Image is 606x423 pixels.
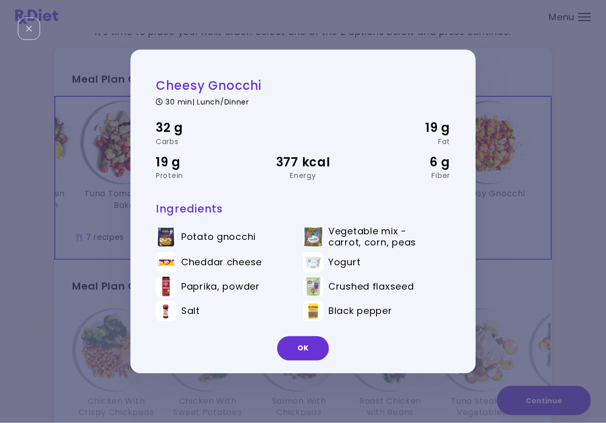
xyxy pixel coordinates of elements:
button: OK [277,336,329,361]
div: Fat [352,138,450,145]
span: Crushed flaxseed [328,281,414,292]
div: Close [18,18,40,40]
div: 32 g [156,118,254,137]
div: 19 g [156,153,254,172]
span: Salt [181,305,200,316]
span: Potato gnocchi [181,231,256,242]
h2: Cheesy Gnocchi [156,78,450,93]
div: 19 g [352,118,450,137]
span: Black pepper [328,305,392,316]
div: Protein [156,172,254,179]
div: Energy [254,172,352,179]
span: Yogurt [328,257,360,268]
span: Vegetable mix - carrot, corn, peas [328,226,435,248]
div: 30 min | Lunch/Dinner [156,96,450,105]
span: Cheddar cheese [181,257,262,268]
span: Paprika, powder [181,281,260,292]
div: 377 kcal [254,153,352,172]
div: 6 g [352,153,450,172]
h3: Ingredients [156,202,450,216]
div: Carbs [156,138,254,145]
div: Fiber [352,172,450,179]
